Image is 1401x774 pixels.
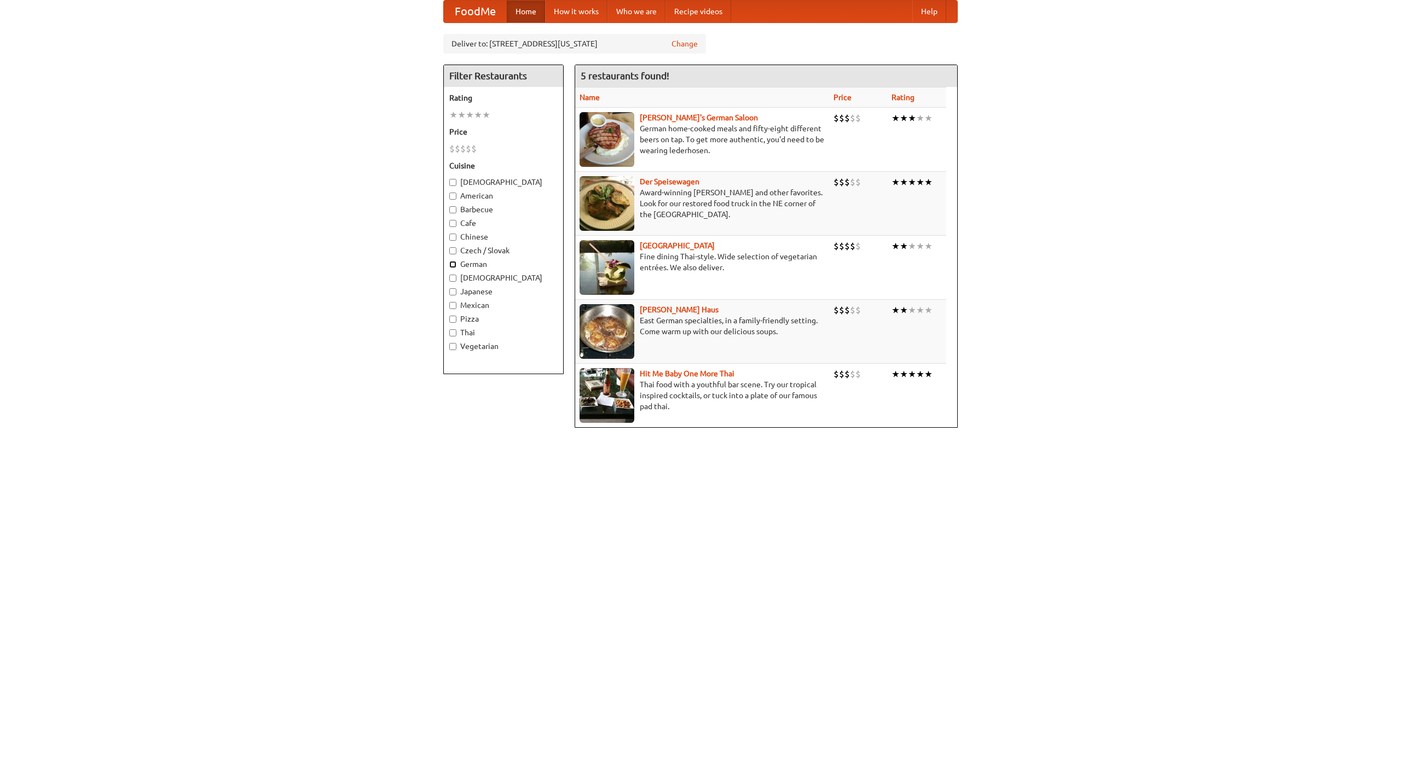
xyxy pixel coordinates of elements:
a: Recipe videos [665,1,731,22]
label: Cafe [449,218,558,229]
li: $ [855,240,861,252]
label: American [449,190,558,201]
input: Thai [449,329,456,336]
li: ★ [900,368,908,380]
label: Vegetarian [449,341,558,352]
p: Fine dining Thai-style. Wide selection of vegetarian entrées. We also deliver. [580,251,825,273]
li: ★ [916,176,924,188]
li: $ [839,368,844,380]
input: Cafe [449,220,456,227]
li: $ [844,368,850,380]
li: $ [850,304,855,316]
li: ★ [900,112,908,124]
li: ★ [916,112,924,124]
li: $ [833,240,839,252]
li: ★ [900,240,908,252]
a: Price [833,93,852,102]
input: American [449,193,456,200]
li: ★ [924,176,933,188]
li: ★ [891,304,900,316]
li: $ [466,143,471,155]
p: East German specialties, in a family-friendly setting. Come warm up with our delicious soups. [580,315,825,337]
a: [PERSON_NAME]'s German Saloon [640,113,758,122]
li: ★ [891,112,900,124]
label: German [449,259,558,270]
input: Pizza [449,316,456,323]
a: How it works [545,1,607,22]
li: $ [855,176,861,188]
li: ★ [908,112,916,124]
h5: Rating [449,92,558,103]
input: Vegetarian [449,343,456,350]
input: [DEMOGRAPHIC_DATA] [449,179,456,186]
label: [DEMOGRAPHIC_DATA] [449,177,558,188]
li: $ [844,240,850,252]
b: [GEOGRAPHIC_DATA] [640,241,715,250]
li: $ [850,240,855,252]
img: satay.jpg [580,240,634,295]
li: ★ [924,368,933,380]
li: $ [839,112,844,124]
a: FoodMe [444,1,507,22]
input: German [449,261,456,268]
li: $ [855,368,861,380]
input: [DEMOGRAPHIC_DATA] [449,275,456,282]
label: Barbecue [449,204,558,215]
h4: Filter Restaurants [444,65,563,87]
a: Hit Me Baby One More Thai [640,369,734,378]
p: Thai food with a youthful bar scene. Try our tropical inspired cocktails, or tuck into a plate of... [580,379,825,412]
li: ★ [891,176,900,188]
li: $ [855,112,861,124]
label: Czech / Slovak [449,245,558,256]
input: Mexican [449,302,456,309]
li: ★ [482,109,490,121]
label: Pizza [449,313,558,324]
a: [PERSON_NAME] Haus [640,305,719,314]
label: Mexican [449,300,558,311]
input: Japanese [449,288,456,295]
li: $ [850,176,855,188]
li: ★ [908,304,916,316]
li: ★ [916,304,924,316]
li: ★ [900,304,908,316]
img: babythai.jpg [580,368,634,423]
a: Help [912,1,946,22]
li: ★ [924,240,933,252]
label: Japanese [449,286,558,297]
li: ★ [924,112,933,124]
li: $ [850,112,855,124]
li: ★ [908,240,916,252]
input: Chinese [449,234,456,241]
label: [DEMOGRAPHIC_DATA] [449,272,558,283]
li: $ [471,143,477,155]
li: ★ [458,109,466,121]
li: $ [449,143,455,155]
label: Thai [449,327,558,338]
a: Der Speisewagen [640,177,699,186]
li: $ [460,143,466,155]
a: Name [580,93,600,102]
p: German home-cooked meals and fifty-eight different beers on tap. To get more authentic, you'd nee... [580,123,825,156]
li: $ [839,176,844,188]
div: Deliver to: [STREET_ADDRESS][US_STATE] [443,34,706,54]
li: ★ [474,109,482,121]
li: $ [844,112,850,124]
h5: Price [449,126,558,137]
li: ★ [908,368,916,380]
li: ★ [908,176,916,188]
a: Rating [891,93,914,102]
li: ★ [916,368,924,380]
input: Czech / Slovak [449,247,456,254]
li: $ [833,368,839,380]
li: $ [844,304,850,316]
a: Home [507,1,545,22]
li: ★ [916,240,924,252]
li: $ [833,176,839,188]
li: $ [844,176,850,188]
img: kohlhaus.jpg [580,304,634,359]
li: $ [855,304,861,316]
li: ★ [891,240,900,252]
